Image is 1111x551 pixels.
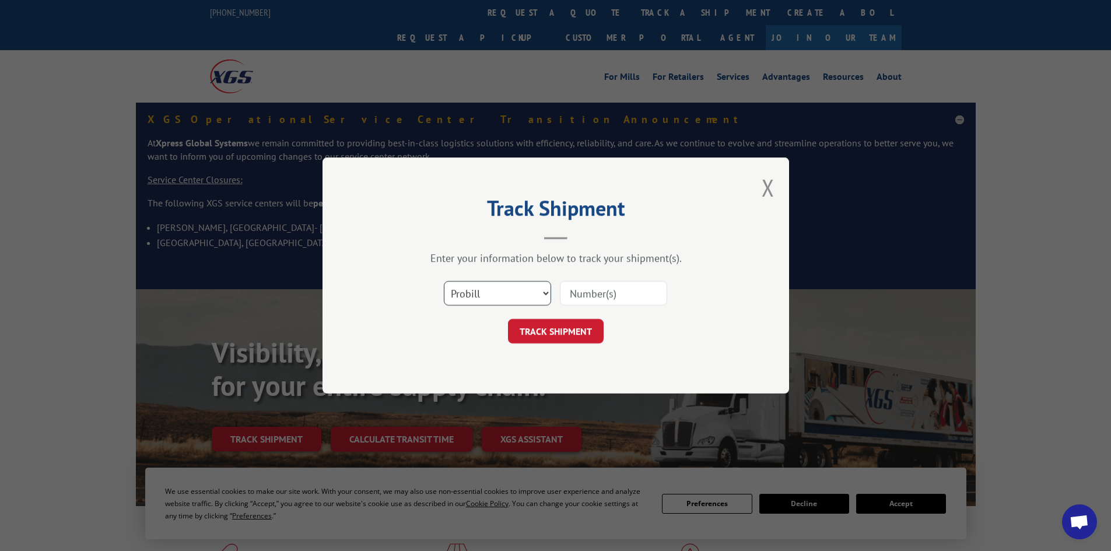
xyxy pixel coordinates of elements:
div: Enter your information below to track your shipment(s). [381,251,731,265]
h2: Track Shipment [381,200,731,222]
button: Close modal [762,172,774,203]
button: TRACK SHIPMENT [508,319,604,343]
input: Number(s) [560,281,667,306]
a: Open chat [1062,504,1097,539]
